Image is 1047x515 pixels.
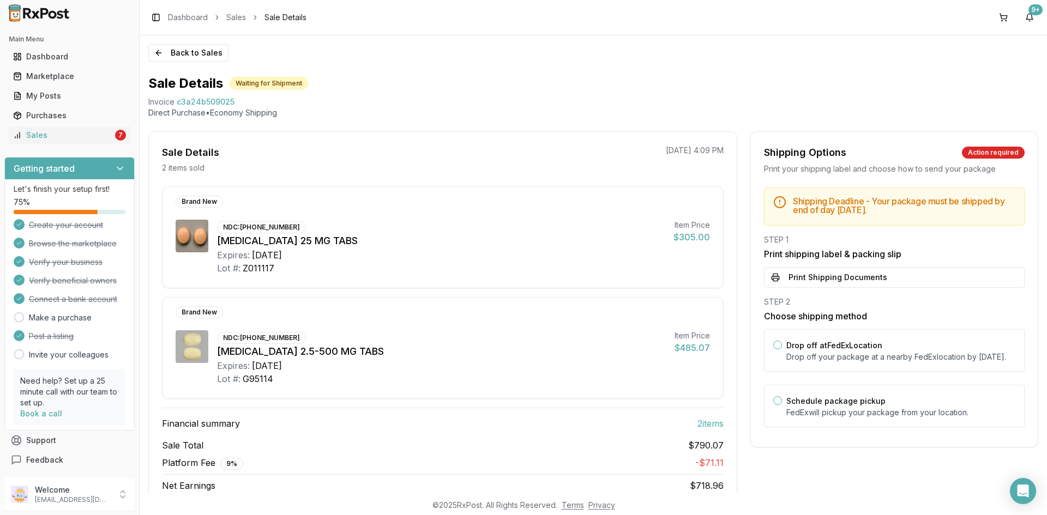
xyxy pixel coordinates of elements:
span: Sale Details [264,12,306,23]
div: Shipping Options [764,145,846,160]
span: $790.07 [688,439,724,452]
div: Expires: [217,249,250,262]
nav: breadcrumb [168,12,306,23]
span: Post a listing [29,331,74,342]
button: My Posts [4,87,135,105]
div: Invoice [148,96,174,107]
a: My Posts [9,86,130,106]
a: Book a call [20,409,62,418]
div: G95114 [243,372,273,385]
p: FedEx will pickup your package from your location. [786,407,1015,418]
div: $485.07 [675,341,710,354]
div: My Posts [13,90,126,101]
span: - $71.11 [695,457,724,468]
div: [DATE] [252,249,282,262]
a: Privacy [588,500,615,510]
div: 7 [115,130,126,141]
button: Marketplace [4,68,135,85]
div: Dashboard [13,51,126,62]
div: Lot #: [217,372,240,385]
div: Purchases [13,110,126,121]
div: Print your shipping label and choose how to send your package [764,163,1025,174]
p: Welcome [35,484,111,495]
div: Action required [962,147,1025,159]
img: RxPost Logo [4,4,74,22]
a: Marketplace [9,66,130,86]
span: c3a24b509025 [177,96,234,107]
div: NDC: [PHONE_NUMBER] [217,332,306,344]
label: Schedule package pickup [786,396,886,405]
a: Sales7 [9,125,130,145]
h2: Main Menu [9,35,130,44]
a: Sales [226,12,246,23]
button: Dashboard [4,48,135,65]
h1: Sale Details [148,75,223,92]
p: Direct Purchase • Economy Shipping [148,107,1038,118]
div: Expires: [217,359,250,372]
span: Connect a bank account [29,294,117,305]
div: STEP 2 [764,296,1025,307]
p: 2 items sold [162,162,204,173]
div: Waiting for Shipment [230,77,308,89]
h3: Choose shipping method [764,310,1025,323]
div: Sales [13,130,113,141]
div: [MEDICAL_DATA] 25 MG TABS [217,233,665,249]
div: 9+ [1028,4,1043,15]
span: Create your account [29,220,103,231]
h5: Shipping Deadline - Your package must be shipped by end of day [DATE] . [793,197,1015,214]
span: Net Earnings [162,479,215,492]
div: Brand New [176,306,223,318]
a: Terms [562,500,584,510]
button: Back to Sales [148,44,228,62]
img: Januvia 25 MG TABS [176,220,208,252]
div: [DATE] [252,359,282,372]
div: Z011117 [243,262,274,275]
div: Item Price [675,330,710,341]
div: Sale Details [162,145,219,160]
span: 75 % [14,197,30,208]
span: $718.96 [690,480,724,491]
p: [DATE] 4:09 PM [666,145,724,156]
p: [EMAIL_ADDRESS][DOMAIN_NAME] [35,495,111,504]
button: Feedback [4,450,135,470]
div: 9 % [220,458,243,470]
div: Marketplace [13,71,126,82]
h3: Getting started [14,162,75,175]
div: Item Price [673,220,710,231]
img: Jentadueto 2.5-500 MG TABS [176,330,208,363]
img: User avatar [11,486,28,503]
p: Let's finish your setup first! [14,184,125,195]
span: Sale Total [162,439,203,452]
div: NDC: [PHONE_NUMBER] [217,221,306,233]
div: $305.00 [673,231,710,244]
span: Verify beneficial owners [29,275,117,286]
button: Sales7 [4,126,135,144]
button: 9+ [1021,9,1038,26]
div: STEP 1 [764,234,1025,245]
a: Purchases [9,106,130,125]
span: Browse the marketplace [29,238,117,249]
button: Support [4,431,135,450]
div: Brand New [176,196,223,208]
button: Print Shipping Documents [764,267,1025,288]
span: Verify your business [29,257,103,268]
a: Dashboard [168,12,208,23]
a: Dashboard [9,47,130,66]
span: 2 item s [697,417,724,430]
p: Drop off your package at a nearby FedEx location by [DATE] . [786,352,1015,362]
span: Feedback [26,455,63,465]
span: Financial summary [162,417,240,430]
button: Purchases [4,107,135,124]
div: Lot #: [217,262,240,275]
span: Platform Fee [162,456,243,470]
div: Open Intercom Messenger [1010,478,1036,504]
h3: Print shipping label & packing slip [764,247,1025,260]
a: Make a purchase [29,312,92,323]
div: [MEDICAL_DATA] 2.5-500 MG TABS [217,344,666,359]
label: Drop off at FedEx Location [786,341,882,350]
p: Need help? Set up a 25 minute call with our team to set up. [20,375,119,408]
a: Invite your colleagues [29,349,109,360]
